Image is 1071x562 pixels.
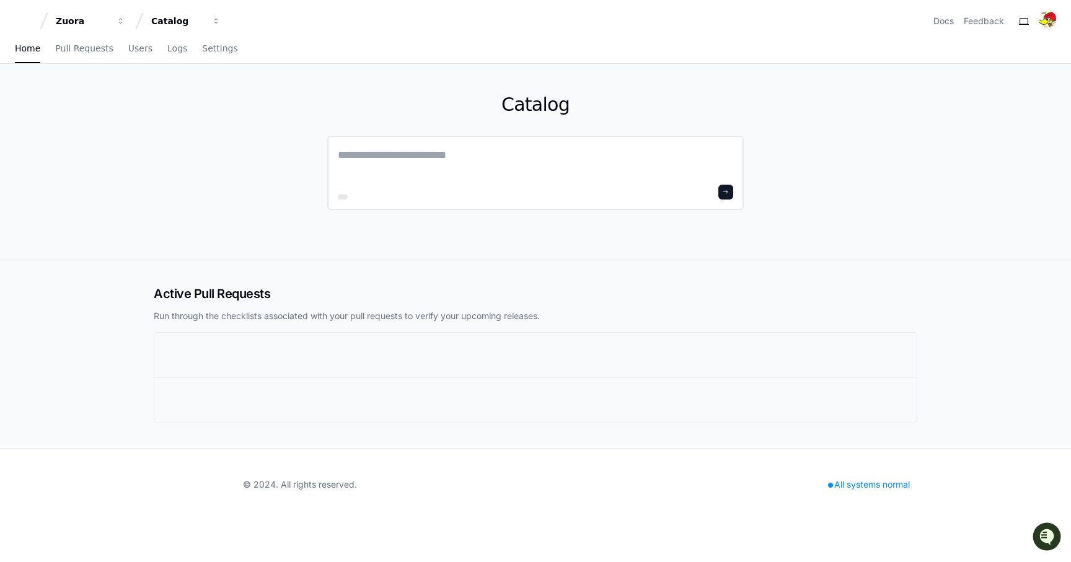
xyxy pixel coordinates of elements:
div: All systems normal [821,476,917,493]
span: Logs [167,45,187,52]
img: PlayerZero [12,12,37,37]
div: Zuora [56,15,109,27]
span: Pull Requests [55,45,113,52]
h1: Catalog [327,94,744,116]
span: Settings [202,45,237,52]
a: Logs [167,35,187,63]
span: Home [15,45,40,52]
div: Start new chat [42,92,203,105]
a: Pull Requests [55,35,113,63]
button: Catalog [146,10,226,32]
button: Zuora [51,10,130,32]
div: We're offline, but we'll be back soon! [42,105,180,115]
h2: Active Pull Requests [154,285,917,302]
a: Powered byPylon [87,130,150,139]
button: Start new chat [211,96,226,111]
span: Pylon [123,130,150,139]
div: Catalog [151,15,205,27]
p: Run through the checklists associated with your pull requests to verify your upcoming releases. [154,310,917,322]
a: Docs [933,15,954,27]
div: Welcome [12,50,226,69]
a: Home [15,35,40,63]
div: © 2024. All rights reserved. [243,478,357,491]
button: Feedback [964,15,1004,27]
span: Users [128,45,152,52]
img: ACg8ocLwztuLJxrHkr9iY0Ic-AtzWKwM6mvae_wx5ox_QR5n7skIXp8=s96-c [1039,11,1056,28]
a: Settings [202,35,237,63]
a: Users [128,35,152,63]
iframe: Open customer support [1031,521,1065,555]
img: 1756235613930-3d25f9e4-fa56-45dd-b3ad-e072dfbd1548 [12,92,35,115]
